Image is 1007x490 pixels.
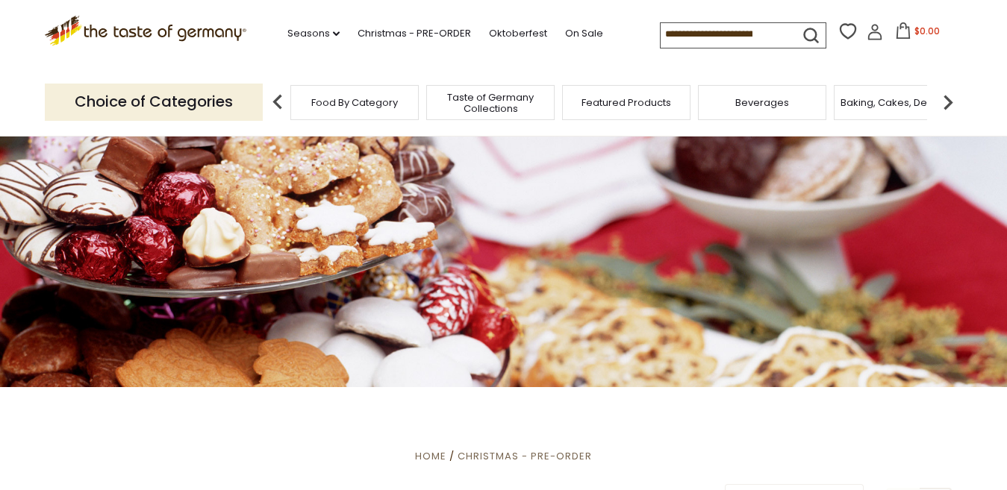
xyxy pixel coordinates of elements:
[263,87,293,117] img: previous arrow
[933,87,963,117] img: next arrow
[431,92,550,114] a: Taste of Germany Collections
[45,84,263,120] p: Choice of Categories
[914,25,940,37] span: $0.00
[458,449,592,463] a: Christmas - PRE-ORDER
[582,97,671,108] a: Featured Products
[415,449,446,463] a: Home
[565,25,603,42] a: On Sale
[311,97,398,108] a: Food By Category
[886,22,950,45] button: $0.00
[489,25,547,42] a: Oktoberfest
[287,25,340,42] a: Seasons
[841,97,956,108] a: Baking, Cakes, Desserts
[358,25,471,42] a: Christmas - PRE-ORDER
[735,97,789,108] a: Beverages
